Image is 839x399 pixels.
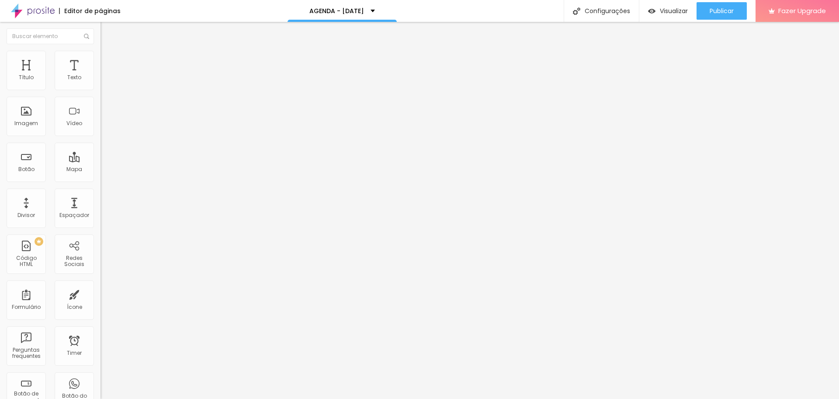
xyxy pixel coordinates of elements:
span: Fazer Upgrade [778,7,826,14]
div: Formulário [12,304,41,310]
div: Texto [67,74,81,80]
div: Imagem [14,120,38,126]
p: AGENDA - [DATE] [309,8,364,14]
div: Editor de páginas [59,8,121,14]
img: Icone [573,7,580,15]
img: Icone [84,34,89,39]
div: Perguntas frequentes [9,347,43,360]
div: Mapa [66,166,82,172]
span: Publicar [710,7,734,14]
input: Buscar elemento [7,28,94,44]
div: Divisor [17,212,35,218]
div: Botão [18,166,35,172]
button: Visualizar [639,2,697,20]
div: Código HTML [9,255,43,268]
div: Título [19,74,34,80]
div: Espaçador [59,212,89,218]
div: Vídeo [66,120,82,126]
div: Timer [67,350,82,356]
div: Ícone [67,304,82,310]
button: Publicar [697,2,747,20]
div: Redes Sociais [57,255,91,268]
img: view-1.svg [648,7,655,15]
span: Visualizar [660,7,688,14]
